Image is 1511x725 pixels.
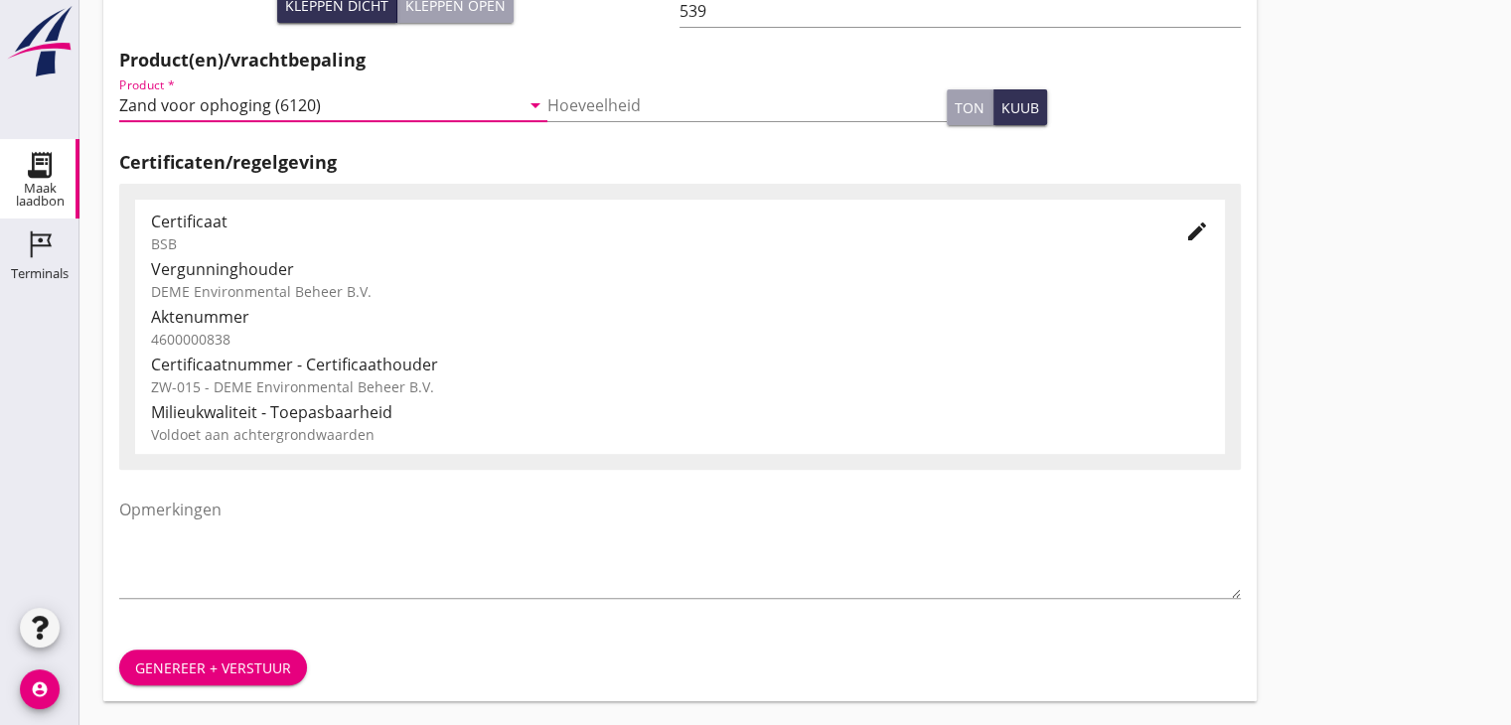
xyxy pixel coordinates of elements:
[1001,97,1039,118] div: kuub
[151,281,1209,302] div: DEME Environmental Beheer B.V.
[151,376,1209,397] div: ZW-015 - DEME Environmental Beheer B.V.
[947,89,993,125] button: ton
[993,89,1047,125] button: kuub
[151,305,1209,329] div: Aktenummer
[151,233,1153,254] div: BSB
[11,267,69,280] div: Terminals
[524,93,547,117] i: arrow_drop_down
[1185,219,1209,243] i: edit
[151,424,1209,445] div: Voldoet aan achtergrondwaarden
[151,257,1209,281] div: Vergunninghouder
[151,353,1209,376] div: Certificaatnummer - Certificaathouder
[547,89,948,121] input: Hoeveelheid
[119,650,307,685] button: Genereer + verstuur
[135,657,291,678] div: Genereer + verstuur
[151,210,1153,233] div: Certificaat
[119,47,1241,73] h2: Product(en)/vrachtbepaling
[151,400,1209,424] div: Milieukwaliteit - Toepasbaarheid
[119,89,520,121] input: Product *
[4,5,76,78] img: logo-small.a267ee39.svg
[20,669,60,709] i: account_circle
[955,97,984,118] div: ton
[119,494,1241,598] textarea: Opmerkingen
[119,149,1241,176] h2: Certificaten/regelgeving
[151,329,1209,350] div: 4600000838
